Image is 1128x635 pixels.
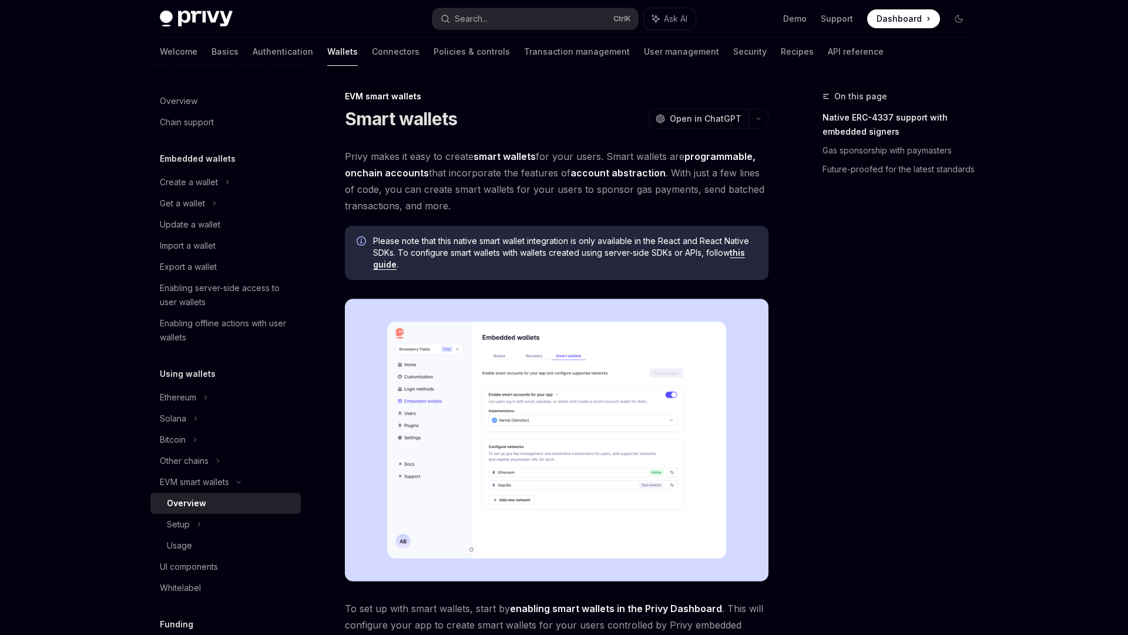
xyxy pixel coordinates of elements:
[670,113,741,125] span: Open in ChatGPT
[160,581,201,595] div: Whitelabel
[150,556,301,577] a: UI components
[167,496,206,510] div: Overview
[648,109,748,129] button: Open in ChatGPT
[345,299,768,581] img: Sample enable smart wallets
[664,13,687,25] span: Ask AI
[160,218,220,232] div: Update a wallet
[160,11,233,27] img: dark logo
[150,256,301,278] a: Export a wallet
[867,9,940,28] a: Dashboard
[160,617,193,631] h5: Funding
[781,38,814,66] a: Recipes
[253,38,313,66] a: Authentication
[357,236,368,248] svg: Info
[160,94,197,108] div: Overview
[160,412,186,426] div: Solana
[160,454,209,468] div: Other chains
[345,91,768,102] div: EVM smart wallets
[160,433,186,447] div: Bitcoin
[160,175,218,189] div: Create a wallet
[373,235,757,270] span: Please note that this native smart wallet integration is only available in the React and React Na...
[834,89,887,103] span: On this page
[160,560,218,574] div: UI components
[822,108,978,141] a: Native ERC-4337 support with embedded signers
[644,8,696,29] button: Ask AI
[160,152,236,166] h5: Embedded wallets
[150,235,301,256] a: Import a wallet
[150,493,301,514] a: Overview
[167,517,190,532] div: Setup
[150,577,301,599] a: Whitelabel
[160,260,217,274] div: Export a wallet
[822,160,978,179] a: Future-proofed for the latest standards
[877,13,922,25] span: Dashboard
[474,151,536,162] strong: smart wallets
[822,141,978,160] a: Gas sponsorship with paymasters
[432,8,638,29] button: Search...CtrlK
[613,14,631,24] span: Ctrl K
[733,38,767,66] a: Security
[345,108,457,129] h1: Smart wallets
[160,38,197,66] a: Welcome
[150,112,301,133] a: Chain support
[821,13,853,25] a: Support
[949,9,968,28] button: Toggle dark mode
[434,38,510,66] a: Policies & controls
[150,278,301,313] a: Enabling server-side access to user wallets
[160,115,214,129] div: Chain support
[160,316,294,345] div: Enabling offline actions with user wallets
[524,38,630,66] a: Transaction management
[167,539,192,553] div: Usage
[160,475,229,489] div: EVM smart wallets
[150,313,301,348] a: Enabling offline actions with user wallets
[327,38,358,66] a: Wallets
[644,38,719,66] a: User management
[570,167,666,179] a: account abstraction
[150,91,301,112] a: Overview
[160,281,294,309] div: Enabling server-side access to user wallets
[211,38,239,66] a: Basics
[150,214,301,235] a: Update a wallet
[783,13,807,25] a: Demo
[160,196,205,210] div: Get a wallet
[160,239,216,253] div: Import a wallet
[510,603,722,615] a: enabling smart wallets in the Privy Dashboard
[372,38,419,66] a: Connectors
[345,148,768,214] span: Privy makes it easy to create for your users. Smart wallets are that incorporate the features of ...
[828,38,884,66] a: API reference
[160,367,216,381] h5: Using wallets
[455,12,488,26] div: Search...
[150,535,301,556] a: Usage
[160,390,196,405] div: Ethereum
